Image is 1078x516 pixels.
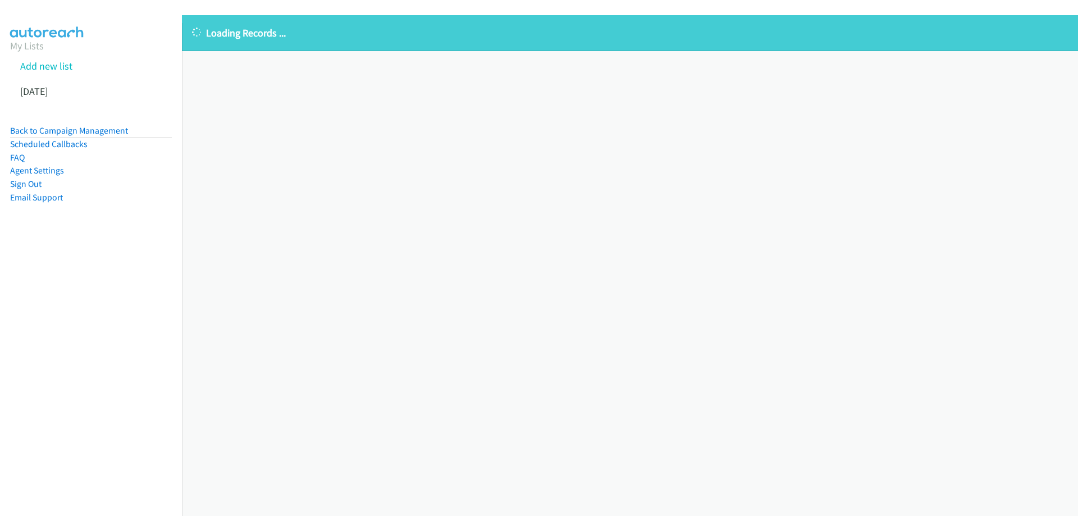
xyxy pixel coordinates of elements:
[10,179,42,189] a: Sign Out
[10,152,25,163] a: FAQ
[20,60,72,72] a: Add new list
[10,39,44,52] a: My Lists
[10,165,64,176] a: Agent Settings
[10,125,128,136] a: Back to Campaign Management
[10,192,63,203] a: Email Support
[10,139,88,149] a: Scheduled Callbacks
[20,85,48,98] a: [DATE]
[192,25,1068,40] p: Loading Records ...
